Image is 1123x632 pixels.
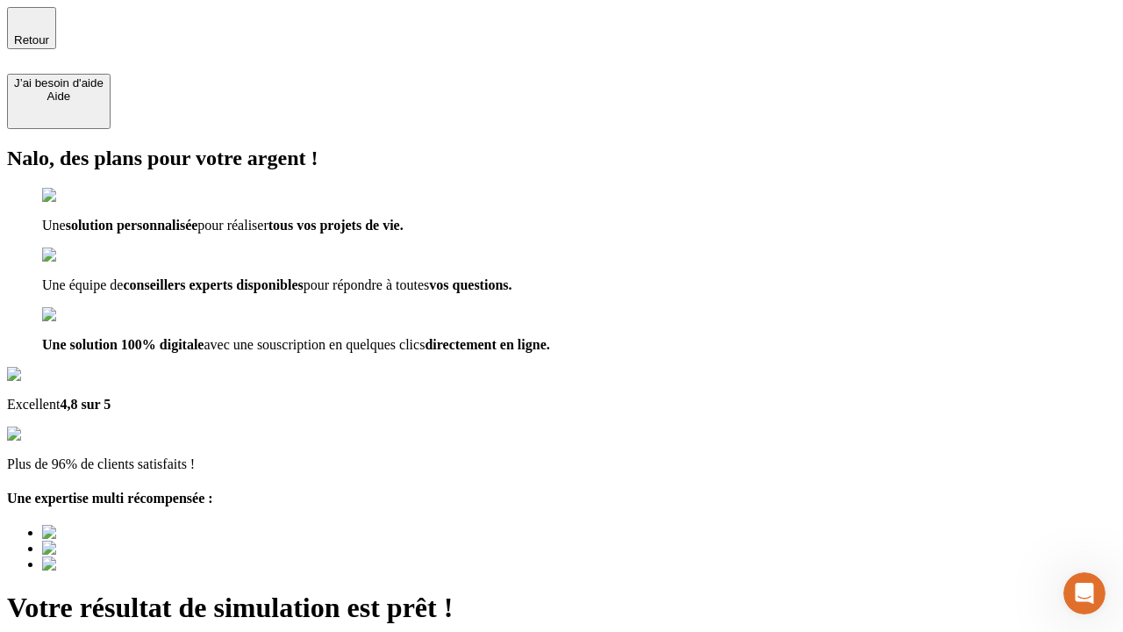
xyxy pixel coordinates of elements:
[7,397,60,412] span: Excellent
[42,337,204,352] span: Une solution 100% digitale
[7,7,56,49] button: Retour
[42,248,118,263] img: checkmark
[60,397,111,412] span: 4,8 sur 5
[7,592,1116,624] h1: Votre résultat de simulation est prêt !
[42,307,118,323] img: checkmark
[1063,572,1105,614] iframe: Intercom live chat
[7,491,1116,506] h4: Une expertise multi récompensée :
[7,74,111,129] button: J’ai besoin d'aideAide
[14,33,49,47] span: Retour
[7,367,109,383] img: Google Review
[42,557,204,572] img: Best savings advice award
[123,277,303,292] span: conseillers experts disponibles
[7,456,1116,472] p: Plus de 96% de clients satisfaits !
[7,427,94,442] img: reviews stars
[7,147,1116,170] h2: Nalo, des plans pour votre argent !
[42,188,118,204] img: checkmark
[268,218,404,233] span: tous vos projets de vie.
[42,541,204,557] img: Best savings advice award
[42,218,66,233] span: Une
[14,76,104,90] div: J’ai besoin d'aide
[304,277,430,292] span: pour répondre à toutes
[66,218,198,233] span: solution personnalisée
[429,277,511,292] span: vos questions.
[42,525,204,541] img: Best savings advice award
[425,337,549,352] span: directement en ligne.
[14,90,104,103] div: Aide
[42,277,123,292] span: Une équipe de
[197,218,268,233] span: pour réaliser
[204,337,425,352] span: avec une souscription en quelques clics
